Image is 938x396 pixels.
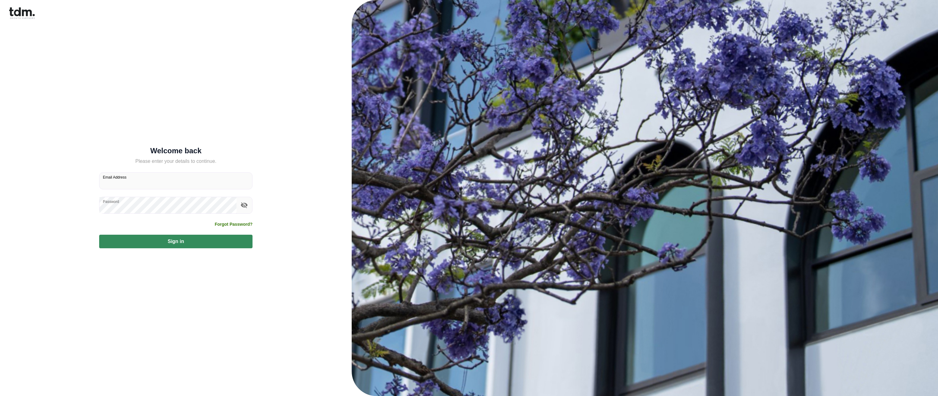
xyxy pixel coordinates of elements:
label: Email Address [103,175,127,180]
button: toggle password visibility [239,200,249,210]
label: Password [103,199,119,204]
h5: Please enter your details to continue. [99,158,253,165]
a: Forgot Password? [215,221,253,227]
h5: Welcome back [99,148,253,154]
button: Sign in [99,235,253,248]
